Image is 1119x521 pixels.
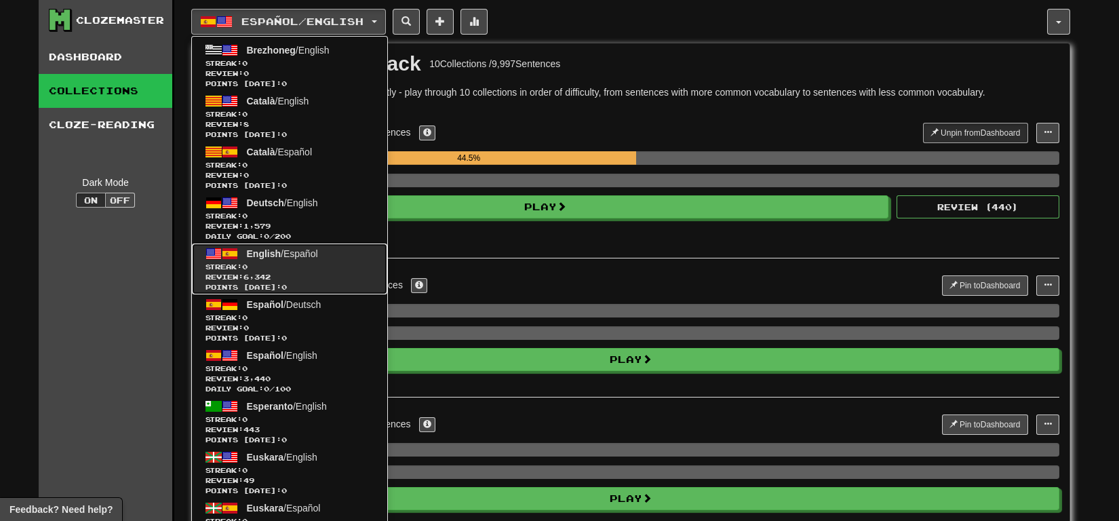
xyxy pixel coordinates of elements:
[247,503,283,514] span: Euskara
[238,54,421,74] div: Fluency Fast Track
[264,232,269,240] span: 0
[202,487,1059,510] button: Play
[264,385,269,393] span: 0
[247,45,330,56] span: / English
[247,96,309,107] span: / English
[393,9,420,35] button: Search sentences
[205,58,374,69] span: Streak:
[242,313,248,322] span: 0
[247,197,284,208] span: Deutsch
[205,282,374,292] span: Points [DATE]: 0
[942,275,1028,296] button: Pin toDashboard
[242,415,248,423] span: 0
[192,244,387,294] a: English/EspañolStreak:0 Review:6,342Points [DATE]:0
[242,466,248,474] span: 0
[301,151,636,165] div: 44.5%
[192,40,387,91] a: Brezhoneg/EnglishStreak:0 Review:0Points [DATE]:0
[247,452,283,463] span: Euskara
[205,323,374,333] span: Review: 0
[247,299,283,310] span: Español
[242,161,248,169] span: 0
[202,348,1059,371] button: Play
[247,248,318,259] span: / Español
[247,147,313,157] span: / Español
[192,447,387,498] a: Euskara/EnglishStreak:0 Review:49Points [DATE]:0
[205,211,374,221] span: Streak:
[247,96,275,107] span: Català
[192,294,387,345] a: Español/DeutschStreak:0 Review:0Points [DATE]:0
[242,263,248,271] span: 0
[39,108,172,142] a: Cloze-Reading
[202,195,888,218] button: Play
[247,401,293,412] span: Esperanto
[247,350,317,361] span: / English
[202,85,1059,99] p: Expand your vocabulary quickly and efficiently - play through 10 collections in order of difficul...
[247,452,317,463] span: / English
[205,160,374,170] span: Streak:
[192,396,387,447] a: Esperanto/EnglishStreak:0 Review:443Points [DATE]:0
[897,195,1059,218] button: Review (440)
[9,503,113,516] span: Open feedback widget
[247,197,318,208] span: / English
[205,476,374,486] span: Review: 49
[247,248,281,259] span: English
[205,486,374,496] span: Points [DATE]: 0
[205,333,374,343] span: Points [DATE]: 0
[205,384,374,394] span: Daily Goal: / 100
[205,231,374,242] span: Daily Goal: / 200
[205,272,374,282] span: Review: 6,342
[942,414,1028,435] button: Pin toDashboard
[39,74,172,108] a: Collections
[205,435,374,445] span: Points [DATE]: 0
[429,57,560,71] div: 10 Collections / 9,997 Sentences
[247,299,321,310] span: / Deutsch
[205,313,374,323] span: Streak:
[205,180,374,191] span: Points [DATE]: 0
[923,123,1028,143] button: Unpin fromDashboard
[76,14,164,27] div: Clozemaster
[247,147,275,157] span: Català
[205,465,374,476] span: Streak:
[242,110,248,118] span: 0
[192,345,387,396] a: Español/EnglishStreak:0 Review:3,440Daily Goal:0/100
[205,374,374,384] span: Review: 3,440
[191,9,386,35] button: Español/English
[105,193,135,208] button: Off
[242,364,248,372] span: 0
[205,170,374,180] span: Review: 0
[205,262,374,272] span: Streak:
[39,40,172,74] a: Dashboard
[205,425,374,435] span: Review: 443
[242,59,248,67] span: 0
[49,176,162,189] div: Dark Mode
[205,79,374,89] span: Points [DATE]: 0
[205,414,374,425] span: Streak:
[247,503,321,514] span: / Español
[242,212,248,220] span: 0
[247,350,283,361] span: Español
[192,142,387,193] a: Català/EspañolStreak:0 Review:0Points [DATE]:0
[205,109,374,119] span: Streak:
[205,130,374,140] span: Points [DATE]: 0
[205,221,374,231] span: Review: 1,579
[427,9,454,35] button: Add sentence to collection
[247,401,327,412] span: / English
[76,193,106,208] button: On
[192,193,387,244] a: Deutsch/EnglishStreak:0 Review:1,579Daily Goal:0/200
[205,364,374,374] span: Streak:
[247,45,296,56] span: Brezhoneg
[205,119,374,130] span: Review: 8
[460,9,488,35] button: More stats
[192,91,387,142] a: Català/EnglishStreak:0 Review:8Points [DATE]:0
[241,16,364,27] span: Español / English
[205,69,374,79] span: Review: 0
